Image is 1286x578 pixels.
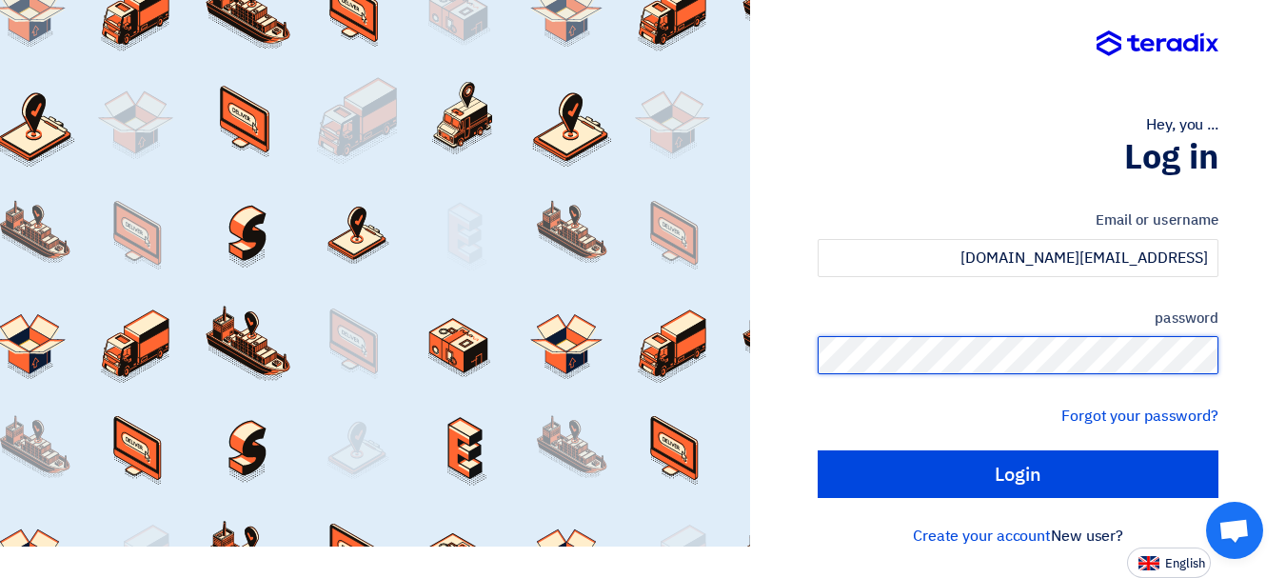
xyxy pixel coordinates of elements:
[1127,548,1211,578] button: English
[1165,554,1205,572] font: English
[1096,209,1218,230] font: Email or username
[913,525,1051,548] a: Create your account
[1097,30,1218,57] img: Teradix logo
[1155,308,1218,329] font: password
[1051,525,1123,548] font: New user?
[818,239,1218,277] input: Enter your work email or username...
[1146,113,1218,136] font: Hey, you ...
[1138,556,1159,570] img: en-US.png
[1206,502,1263,559] div: Open chat
[1061,405,1218,428] a: Forgot your password?
[1124,131,1218,183] font: Log in
[818,450,1218,498] input: Login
